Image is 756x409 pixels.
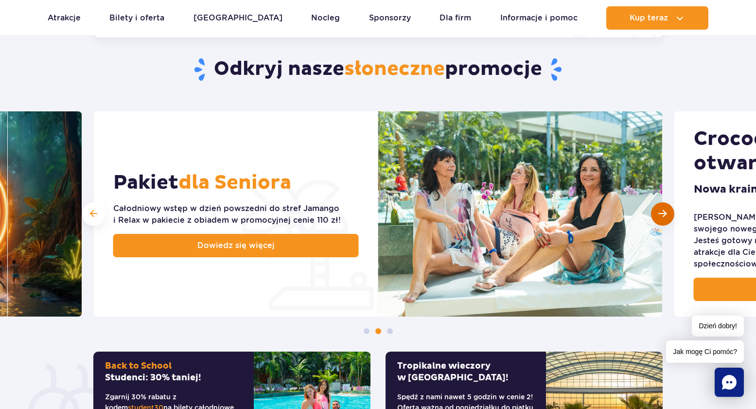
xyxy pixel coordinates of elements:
span: słoneczne [344,57,445,81]
span: Back to School [105,360,172,372]
a: Atrakcje [48,6,81,30]
div: Całodniowy wstęp w dzień powszedni do stref Jamango i Relax w pakiecie z obiadem w promocyjnej ce... [113,203,359,226]
a: Informacje i pomoc [500,6,578,30]
h2: Pakiet [113,171,291,195]
span: Jak mogę Ci pomóc? [666,340,744,363]
div: Następny slajd [651,202,674,226]
h2: Studenci: 30% taniej! [105,360,242,384]
a: Dla firm [440,6,471,30]
span: Dzień dobry! [692,316,744,337]
img: Pakiet dla Seniora [378,111,663,317]
h2: Tropikalne wieczory w [GEOGRAPHIC_DATA]! [397,360,534,384]
div: Chat [715,368,744,397]
span: Kup teraz [630,14,668,22]
a: Sponsorzy [369,6,411,30]
a: Bilety i oferta [109,6,164,30]
a: Dowiedz się więcej [113,234,359,257]
button: Kup teraz [606,6,708,30]
a: [GEOGRAPHIC_DATA] [193,6,282,30]
span: Dowiedz się więcej [197,240,275,251]
span: dla Seniora [178,171,291,195]
h2: Odkryj nasze promocje [93,57,663,82]
a: Nocleg [311,6,340,30]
